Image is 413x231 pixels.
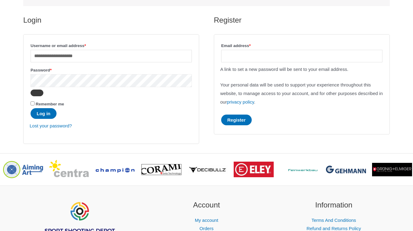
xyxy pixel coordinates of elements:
[195,218,218,223] a: My account
[36,102,64,106] span: Remember me
[234,162,274,177] img: brand logo
[199,226,214,231] a: Orders
[220,81,383,106] p: Your personal data will be used to support your experience throughout this website, to manage acc...
[312,218,356,223] a: Terms And Conditions
[220,65,383,74] p: A link to set a new password will be sent to your email address.
[227,99,254,105] a: privacy policy
[23,15,199,25] h2: Login
[214,15,390,25] h2: Register
[221,115,252,125] button: Register
[31,90,43,96] button: Hide password
[31,42,192,50] label: Username or email address
[31,66,192,74] label: Password
[278,200,390,211] h2: Information
[31,101,35,105] input: Remember me
[30,123,72,128] a: Lost your password?
[306,226,361,231] a: Refund and Returns Policy
[221,42,382,50] label: Email address
[151,200,263,211] h2: Account
[31,108,57,119] button: Log in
